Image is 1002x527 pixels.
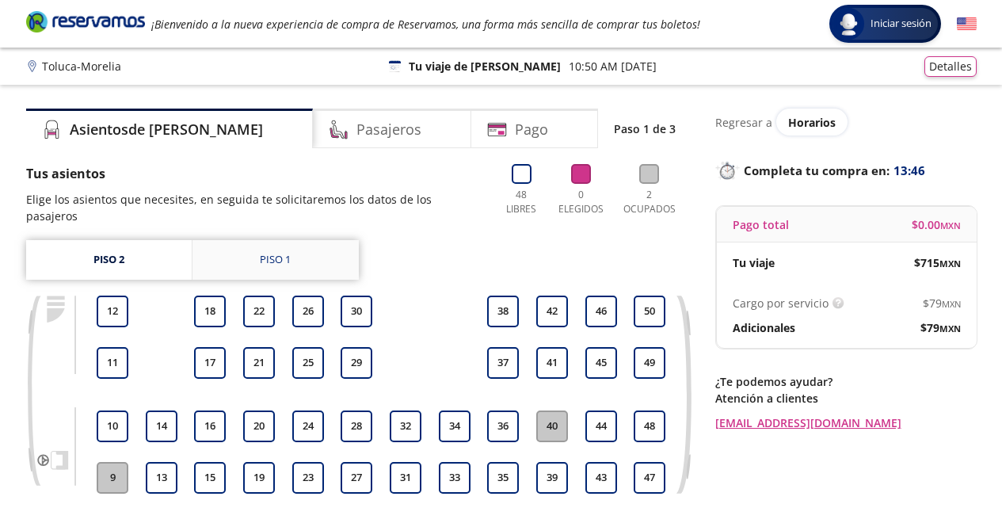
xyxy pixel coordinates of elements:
[554,188,608,216] p: 0 Elegidos
[243,411,275,442] button: 20
[487,347,519,379] button: 37
[243,347,275,379] button: 21
[924,56,977,77] button: Detalles
[585,296,617,327] button: 46
[42,58,121,74] p: Toluca - Morelia
[194,462,226,494] button: 15
[536,411,568,442] button: 40
[146,462,177,494] button: 13
[923,295,961,311] span: $ 79
[733,254,775,271] p: Tu viaje
[487,411,519,442] button: 36
[292,296,324,327] button: 26
[390,462,421,494] button: 31
[940,220,961,231] small: MXN
[893,162,925,180] span: 13:46
[194,347,226,379] button: 17
[192,240,359,280] a: Piso 1
[634,462,665,494] button: 47
[569,58,657,74] p: 10:50 AM [DATE]
[487,296,519,327] button: 38
[715,390,977,407] p: Atención a clientes
[292,347,324,379] button: 25
[26,191,484,224] p: Elige los asientos que necesites, en seguida te solicitaremos los datos de los pasajeros
[536,347,568,379] button: 41
[70,119,263,140] h4: Asientos de [PERSON_NAME]
[912,216,961,233] span: $ 0.00
[97,462,128,494] button: 9
[500,188,543,216] p: 48 Libres
[634,411,665,442] button: 48
[439,462,471,494] button: 33
[97,296,128,327] button: 12
[194,296,226,327] button: 18
[487,462,519,494] button: 35
[614,120,676,137] p: Paso 1 de 3
[715,109,977,136] div: Regresar a ver horarios
[920,319,961,336] span: $ 79
[243,462,275,494] button: 19
[341,296,372,327] button: 30
[942,298,961,310] small: MXN
[788,115,836,130] span: Horarios
[97,411,128,442] button: 10
[97,347,128,379] button: 11
[243,296,275,327] button: 22
[864,16,938,32] span: Iniciar sesión
[715,373,977,390] p: ¿Te podemos ayudar?
[939,323,961,334] small: MXN
[146,411,177,442] button: 14
[292,411,324,442] button: 24
[439,411,471,442] button: 34
[715,414,977,431] a: [EMAIL_ADDRESS][DOMAIN_NAME]
[26,10,145,38] a: Brand Logo
[26,10,145,33] i: Brand Logo
[585,462,617,494] button: 43
[957,14,977,34] button: English
[715,114,772,131] p: Regresar a
[341,411,372,442] button: 28
[733,295,829,311] p: Cargo por servicio
[585,347,617,379] button: 45
[260,252,291,268] div: Piso 1
[585,411,617,442] button: 44
[536,296,568,327] button: 42
[733,216,789,233] p: Pago total
[194,411,226,442] button: 16
[292,462,324,494] button: 23
[341,347,372,379] button: 29
[515,119,548,140] h4: Pago
[939,258,961,269] small: MXN
[390,411,421,442] button: 32
[634,296,665,327] button: 50
[356,119,421,140] h4: Pasajeros
[151,17,700,32] em: ¡Bienvenido a la nueva experiencia de compra de Reservamos, una forma más sencilla de comprar tus...
[409,58,561,74] p: Tu viaje de [PERSON_NAME]
[26,240,192,280] a: Piso 2
[536,462,568,494] button: 39
[26,164,484,183] p: Tus asientos
[733,319,795,336] p: Adicionales
[341,462,372,494] button: 27
[619,188,680,216] p: 2 Ocupados
[715,159,977,181] p: Completa tu compra en :
[634,347,665,379] button: 49
[914,254,961,271] span: $ 715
